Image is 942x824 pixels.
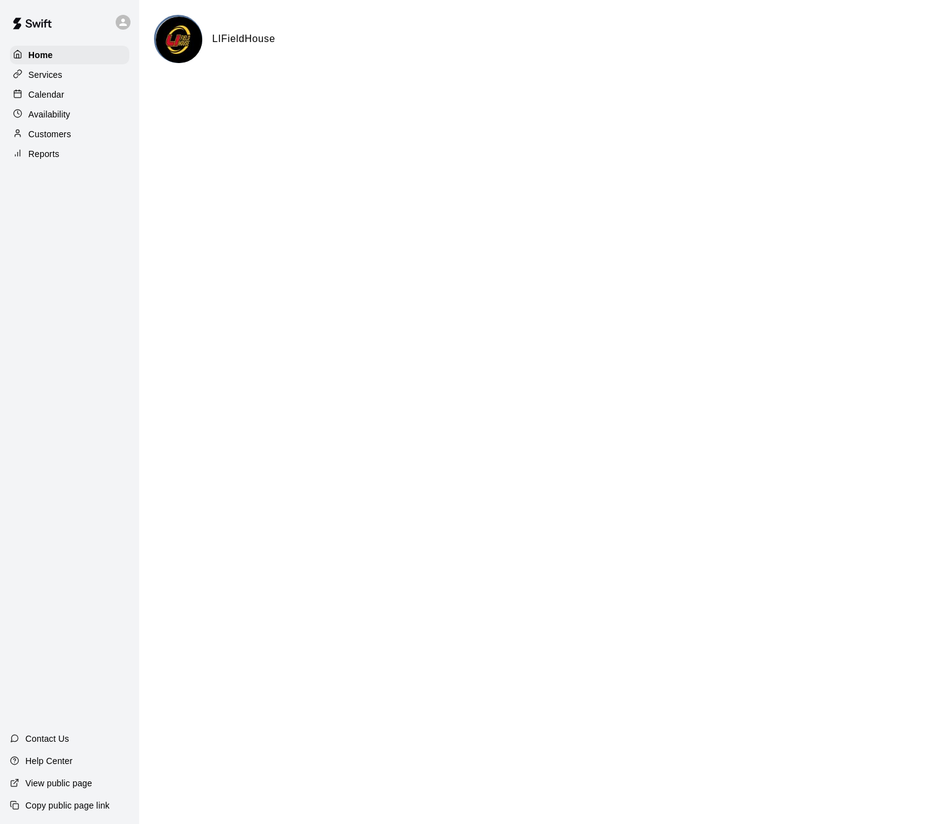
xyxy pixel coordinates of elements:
img: LIFieldHouse logo [156,17,202,63]
p: Help Center [25,755,72,767]
p: Copy public page link [25,799,109,812]
p: View public page [25,777,92,789]
a: Customers [10,125,129,143]
h6: LIFieldHouse [212,31,275,47]
p: Customers [28,128,71,140]
a: Availability [10,105,129,124]
a: Reports [10,145,129,163]
p: Calendar [28,88,64,101]
a: Calendar [10,85,129,104]
a: Home [10,46,129,64]
p: Reports [28,148,59,160]
a: Services [10,66,129,84]
p: Home [28,49,53,61]
p: Services [28,69,62,81]
p: Contact Us [25,733,69,745]
p: Availability [28,108,71,121]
